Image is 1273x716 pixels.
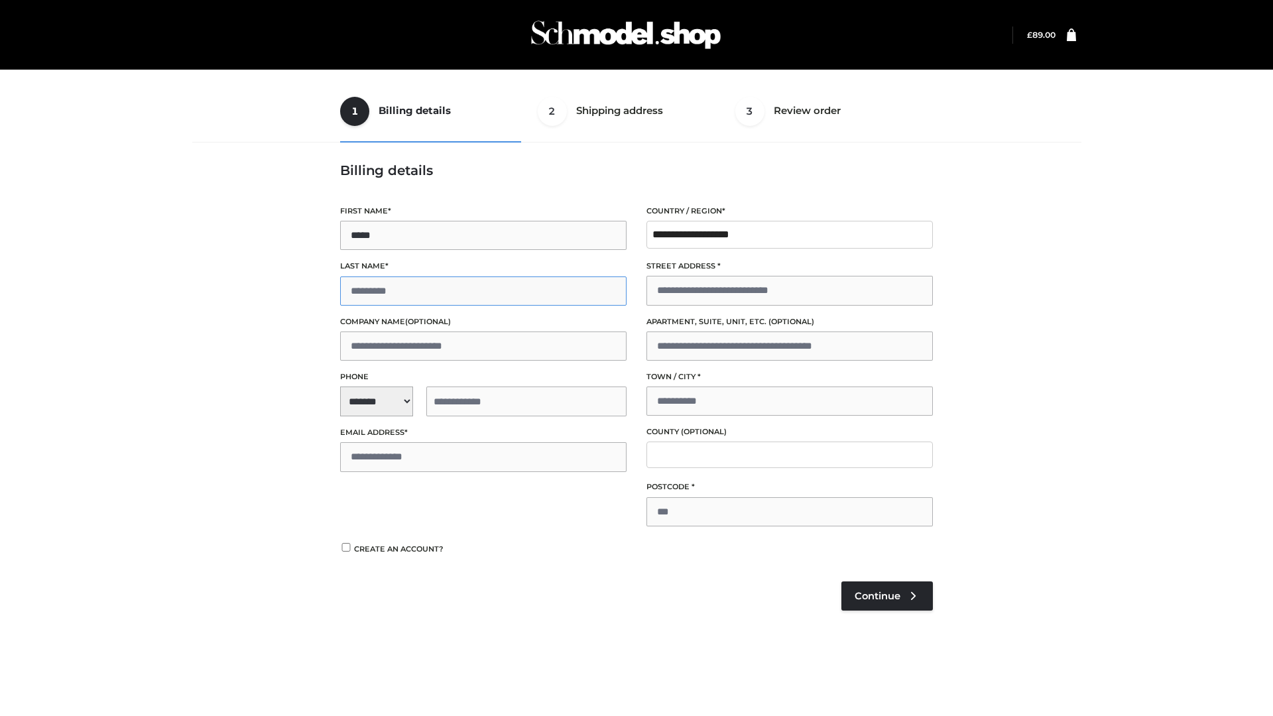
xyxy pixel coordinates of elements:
label: Last name [340,260,627,272]
a: Continue [841,581,933,611]
label: Postcode [646,481,933,493]
a: £89.00 [1027,30,1056,40]
bdi: 89.00 [1027,30,1056,40]
span: (optional) [681,427,727,436]
label: Phone [340,371,627,383]
label: First name [340,205,627,217]
label: Country / Region [646,205,933,217]
span: £ [1027,30,1032,40]
label: Company name [340,316,627,328]
h3: Billing details [340,162,933,178]
img: Schmodel Admin 964 [526,9,725,61]
label: Email address [340,426,627,439]
label: Town / City [646,371,933,383]
span: (optional) [405,317,451,326]
span: Create an account? [354,544,444,554]
label: Apartment, suite, unit, etc. [646,316,933,328]
label: Street address [646,260,933,272]
input: Create an account? [340,543,352,552]
span: (optional) [768,317,814,326]
label: County [646,426,933,438]
span: Continue [855,590,900,602]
